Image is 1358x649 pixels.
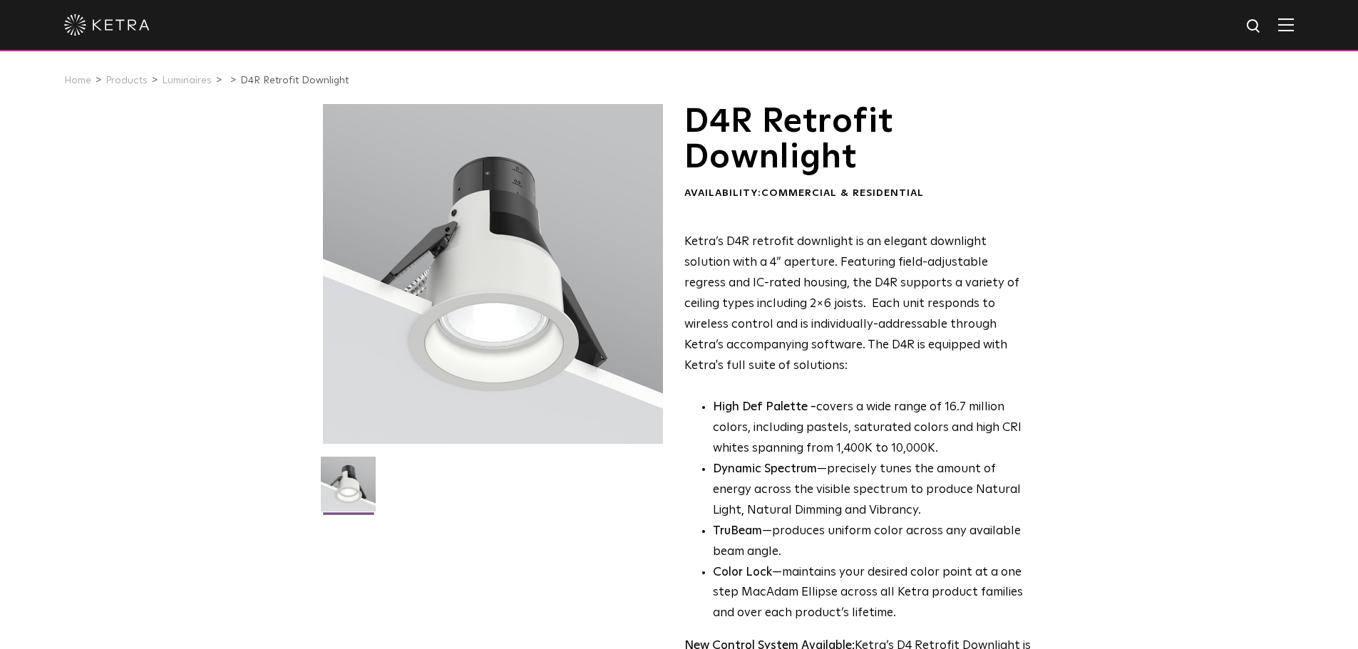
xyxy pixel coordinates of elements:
strong: High Def Palette - [713,401,816,413]
img: search icon [1245,18,1263,36]
strong: Color Lock [713,566,772,578]
p: covers a wide range of 16.7 million colors, including pastels, saturated colors and high CRI whit... [713,398,1032,460]
div: Availability: [684,187,1032,201]
li: —produces uniform color across any available beam angle. [713,521,1032,563]
img: D4R Retrofit Downlight [321,457,376,522]
strong: Dynamic Spectrum [713,463,817,475]
a: Products [106,76,148,85]
a: Luminaires [162,76,212,85]
img: ketra-logo-2019-white [64,14,150,36]
img: Hamburger%20Nav.svg [1278,18,1294,31]
li: —maintains your desired color point at a one step MacAdam Ellipse across all Ketra product famili... [713,563,1032,625]
strong: TruBeam [713,525,762,537]
li: —precisely tunes the amount of energy across the visible spectrum to produce Natural Light, Natur... [713,460,1032,521]
a: D4R Retrofit Downlight [240,76,349,85]
p: Ketra’s D4R retrofit downlight is an elegant downlight solution with a 4” aperture. Featuring fie... [684,232,1032,376]
span: Commercial & Residential [761,188,924,198]
h1: D4R Retrofit Downlight [684,104,1032,176]
a: Home [64,76,91,85]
